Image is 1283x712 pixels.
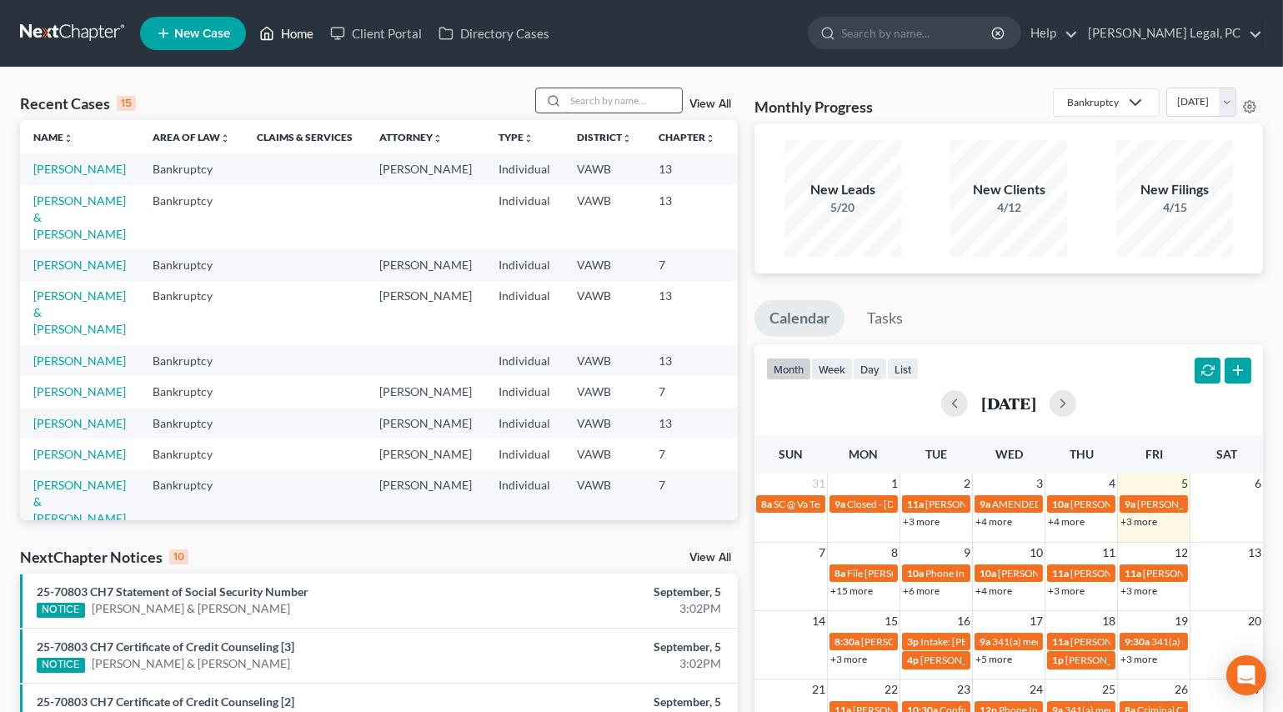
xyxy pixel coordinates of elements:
[37,658,85,673] div: NOTICE
[243,120,366,153] th: Claims & Services
[907,498,924,510] span: 11a
[92,655,290,672] a: [PERSON_NAME] & [PERSON_NAME]
[774,498,830,510] span: SC @ Va Tech
[1173,543,1190,563] span: 12
[861,635,1064,648] span: [PERSON_NAME] - review Bland County J&DR
[1120,515,1157,528] a: +3 more
[485,185,564,249] td: Individual
[117,96,136,111] div: 15
[830,584,873,597] a: +15 more
[564,376,645,407] td: VAWB
[33,162,126,176] a: [PERSON_NAME]
[962,543,972,563] span: 9
[139,249,243,280] td: Bankruptcy
[853,358,887,380] button: day
[1048,584,1085,597] a: +3 more
[883,611,900,631] span: 15
[504,584,721,600] div: September, 5
[847,567,964,579] span: File [PERSON_NAME] Plan
[504,655,721,672] div: 3:02PM
[754,300,844,337] a: Calendar
[645,408,729,439] td: 13
[153,131,230,143] a: Area of Lawunfold_more
[504,600,721,617] div: 3:02PM
[33,131,73,143] a: Nameunfold_more
[564,185,645,249] td: VAWB
[659,131,715,143] a: Chapterunfold_more
[1216,447,1237,461] span: Sat
[1100,611,1117,631] span: 18
[1116,199,1233,216] div: 4/15
[766,358,811,380] button: month
[645,281,729,345] td: 13
[564,439,645,469] td: VAWB
[379,131,443,143] a: Attorneyunfold_more
[975,653,1012,665] a: +5 more
[1028,611,1045,631] span: 17
[1120,653,1157,665] a: +3 more
[1107,474,1117,494] span: 4
[1022,18,1078,48] a: Help
[729,281,809,345] td: 25-70802
[33,384,126,399] a: [PERSON_NAME]
[37,639,294,654] a: 25-70803 CH7 Certificate of Credit Counseling [3]
[754,97,873,117] h3: Monthly Progress
[33,288,126,336] a: [PERSON_NAME] & [PERSON_NAME]
[903,515,940,528] a: +3 more
[564,281,645,345] td: VAWB
[980,498,990,510] span: 9a
[1253,474,1263,494] span: 6
[975,515,1012,528] a: +4 more
[1125,498,1135,510] span: 9a
[852,300,918,337] a: Tasks
[622,133,632,143] i: unfold_more
[1052,654,1064,666] span: 1p
[810,679,827,699] span: 21
[564,408,645,439] td: VAWB
[139,281,243,345] td: Bankruptcy
[645,185,729,249] td: 13
[995,447,1023,461] span: Wed
[433,133,443,143] i: unfold_more
[784,180,901,199] div: New Leads
[705,133,715,143] i: unfold_more
[834,635,860,648] span: 8:30a
[1246,611,1263,631] span: 20
[485,470,564,534] td: Individual
[33,353,126,368] a: [PERSON_NAME]
[645,345,729,376] td: 13
[485,153,564,184] td: Individual
[485,439,564,469] td: Individual
[1028,679,1045,699] span: 24
[139,345,243,376] td: Bankruptcy
[174,28,230,40] span: New Case
[485,281,564,345] td: Individual
[1226,655,1266,695] div: Open Intercom Messenger
[565,88,682,113] input: Search by name...
[366,153,485,184] td: [PERSON_NAME]
[499,131,534,143] a: Typeunfold_more
[980,635,990,648] span: 9a
[1116,180,1233,199] div: New Filings
[810,474,827,494] span: 31
[962,474,972,494] span: 2
[1052,498,1069,510] span: 10a
[564,345,645,376] td: VAWB
[689,552,731,564] a: View All
[33,447,126,461] a: [PERSON_NAME]
[955,679,972,699] span: 23
[1080,18,1262,48] a: [PERSON_NAME] Legal, PC
[1048,515,1085,528] a: +4 more
[1173,611,1190,631] span: 19
[20,93,136,113] div: Recent Cases
[366,470,485,534] td: [PERSON_NAME]
[883,679,900,699] span: 22
[980,567,996,579] span: 10a
[577,131,632,143] a: Districtunfold_more
[1028,543,1045,563] span: 10
[907,567,924,579] span: 10a
[33,258,126,272] a: [PERSON_NAME]
[430,18,558,48] a: Directory Cases
[645,470,729,534] td: 7
[139,470,243,534] td: Bankruptcy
